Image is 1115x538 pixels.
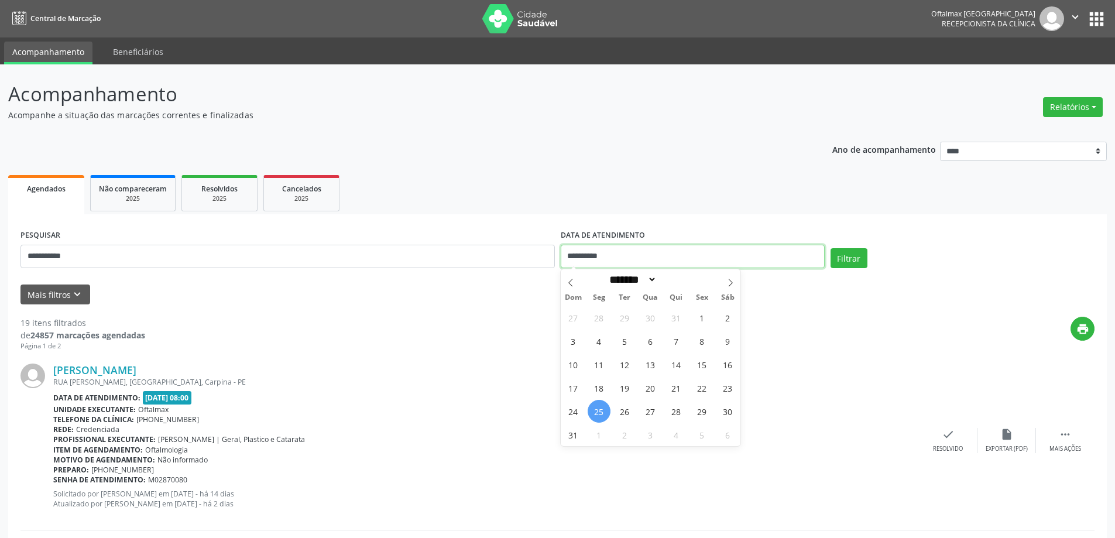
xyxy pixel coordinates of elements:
span: Agosto 24, 2025 [562,400,585,423]
span: Agosto 14, 2025 [665,353,688,376]
a: Central de Marcação [8,9,101,28]
span: Julho 30, 2025 [639,306,662,329]
b: Data de atendimento: [53,393,140,403]
i: check [942,428,955,441]
b: Senha de atendimento: [53,475,146,485]
input: Year [657,273,695,286]
span: Agosto 31, 2025 [562,423,585,446]
span: Seg [586,294,612,301]
i:  [1069,11,1082,23]
span: Setembro 2, 2025 [613,423,636,446]
span: Setembro 4, 2025 [665,423,688,446]
img: img [1039,6,1064,31]
button: apps [1086,9,1107,29]
span: Setembro 6, 2025 [716,423,739,446]
i:  [1059,428,1072,441]
span: Cancelados [282,184,321,194]
span: Central de Marcação [30,13,101,23]
b: Telefone da clínica: [53,414,134,424]
span: Agosto 29, 2025 [691,400,713,423]
span: Oftalmax [138,405,169,414]
b: Item de agendamento: [53,445,143,455]
button: Mais filtroskeyboard_arrow_down [20,285,90,305]
i: keyboard_arrow_down [71,288,84,301]
span: Julho 27, 2025 [562,306,585,329]
b: Preparo: [53,465,89,475]
span: Agosto 27, 2025 [639,400,662,423]
span: Setembro 5, 2025 [691,423,713,446]
span: Agosto 7, 2025 [665,330,688,352]
span: Agosto 25, 2025 [588,400,610,423]
span: Não informado [157,455,208,465]
p: Acompanhe a situação das marcações correntes e finalizadas [8,109,777,121]
span: M02870080 [148,475,187,485]
label: PESQUISAR [20,227,60,245]
a: [PERSON_NAME] [53,364,136,376]
span: Agosto 2, 2025 [716,306,739,329]
div: Oftalmax [GEOGRAPHIC_DATA] [931,9,1035,19]
p: Solicitado por [PERSON_NAME] em [DATE] - há 14 dias Atualizado por [PERSON_NAME] em [DATE] - há 2... [53,489,919,509]
span: Credenciada [76,424,119,434]
span: Agosto 4, 2025 [588,330,610,352]
span: Agosto 20, 2025 [639,376,662,399]
span: Agosto 22, 2025 [691,376,713,399]
div: Página 1 de 2 [20,341,145,351]
label: DATA DE ATENDIMENTO [561,227,645,245]
span: Agosto 26, 2025 [613,400,636,423]
p: Acompanhamento [8,80,777,109]
span: Sáb [715,294,740,301]
strong: 24857 marcações agendadas [30,330,145,341]
span: Agosto 11, 2025 [588,353,610,376]
span: Qui [663,294,689,301]
span: Agendados [27,184,66,194]
button:  [1064,6,1086,31]
span: [DATE] 08:00 [143,391,192,405]
div: Resolvido [933,445,963,453]
span: Sex [689,294,715,301]
a: Beneficiários [105,42,171,62]
span: Agosto 17, 2025 [562,376,585,399]
button: Filtrar [831,248,867,268]
span: Recepcionista da clínica [942,19,1035,29]
b: Profissional executante: [53,434,156,444]
span: [PHONE_NUMBER] [91,465,154,475]
i: print [1076,323,1089,335]
span: Agosto 15, 2025 [691,353,713,376]
span: Qua [637,294,663,301]
div: 2025 [190,194,249,203]
select: Month [606,273,657,286]
span: Resolvidos [201,184,238,194]
span: Agosto 19, 2025 [613,376,636,399]
a: Acompanhamento [4,42,92,64]
b: Unidade executante: [53,405,136,414]
span: Agosto 30, 2025 [716,400,739,423]
button: Relatórios [1043,97,1103,117]
span: Agosto 5, 2025 [613,330,636,352]
span: Oftalmologia [145,445,188,455]
button: print [1071,317,1095,341]
span: Agosto 6, 2025 [639,330,662,352]
span: Julho 28, 2025 [588,306,610,329]
div: Exportar (PDF) [986,445,1028,453]
span: Agosto 10, 2025 [562,353,585,376]
span: Agosto 9, 2025 [716,330,739,352]
span: [PERSON_NAME] | Geral, Plastico e Catarata [158,434,305,444]
b: Motivo de agendamento: [53,455,155,465]
span: Dom [561,294,586,301]
i: insert_drive_file [1000,428,1013,441]
div: 2025 [272,194,331,203]
span: Agosto 21, 2025 [665,376,688,399]
span: Agosto 3, 2025 [562,330,585,352]
span: Setembro 3, 2025 [639,423,662,446]
b: Rede: [53,424,74,434]
span: Julho 31, 2025 [665,306,688,329]
div: de [20,329,145,341]
span: Agosto 13, 2025 [639,353,662,376]
span: Agosto 1, 2025 [691,306,713,329]
span: Agosto 12, 2025 [613,353,636,376]
span: Setembro 1, 2025 [588,423,610,446]
img: img [20,364,45,388]
span: Agosto 16, 2025 [716,353,739,376]
span: Agosto 28, 2025 [665,400,688,423]
div: 2025 [99,194,167,203]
